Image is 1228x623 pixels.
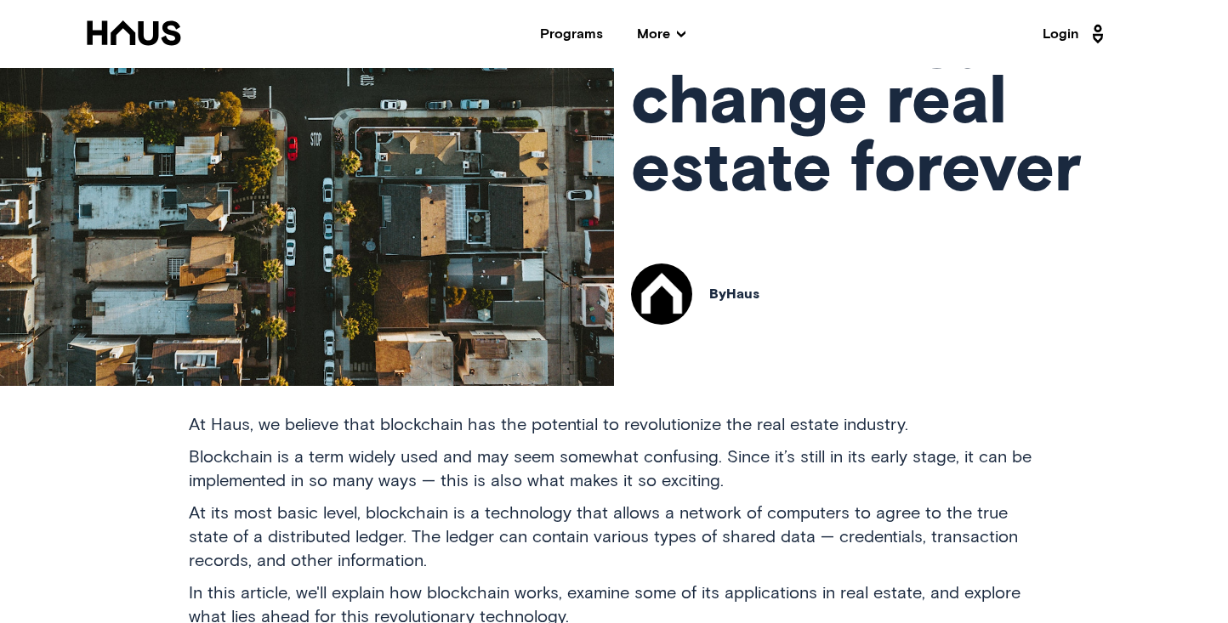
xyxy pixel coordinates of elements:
img: Haus [631,263,692,325]
a: Login [1043,20,1109,48]
p: Blockchain is a term widely used and may seem somewhat confusing. Since it’s still in its early s... [189,445,1039,493]
p: At Haus, we believe that blockchain has the potential to revolutionize the real estate industry. [189,413,1039,437]
p: At its most basic level, blockchain is a technology that allows a network of computers to agree t... [189,501,1039,573]
span: More [637,27,685,41]
div: By Haus [709,287,759,301]
a: Programs [540,27,603,41]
